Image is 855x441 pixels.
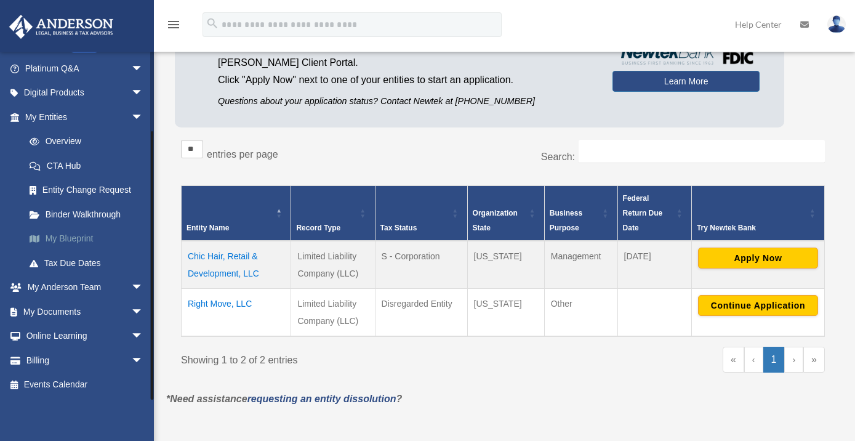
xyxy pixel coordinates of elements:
[9,373,162,397] a: Events Calendar
[744,347,763,373] a: Previous
[9,275,162,300] a: My Anderson Teamarrow_drop_down
[619,45,753,65] img: NewtekBankLogoSM.png
[9,81,162,105] a: Digital Productsarrow_drop_down
[617,241,691,289] td: [DATE]
[803,347,825,373] a: Last
[698,295,818,316] button: Continue Application
[544,241,617,289] td: Management
[17,251,162,275] a: Tax Due Dates
[206,17,219,30] i: search
[17,227,162,251] a: My Blueprint
[291,288,375,336] td: Limited Liability Company (LLC)
[467,288,544,336] td: [US_STATE]
[723,347,744,373] a: First
[467,185,544,241] th: Organization State: Activate to sort
[218,71,594,89] p: Click "Apply Now" next to one of your entities to start an application.
[182,185,291,241] th: Entity Name: Activate to invert sorting
[218,94,594,109] p: Questions about your application status? Contact Newtek at [PHONE_NUMBER]
[166,22,181,32] a: menu
[131,81,156,106] span: arrow_drop_down
[827,15,846,33] img: User Pic
[6,15,117,39] img: Anderson Advisors Platinum Portal
[617,185,691,241] th: Federal Return Due Date: Activate to sort
[623,194,663,232] span: Federal Return Due Date
[17,153,162,178] a: CTA Hub
[247,394,396,404] a: requesting an entity dissolution
[291,185,375,241] th: Record Type: Activate to sort
[9,348,162,373] a: Billingarrow_drop_down
[467,241,544,289] td: [US_STATE]
[544,185,617,241] th: Business Purpose: Activate to sort
[697,220,806,235] div: Try Newtek Bank
[17,129,156,154] a: Overview
[131,105,156,130] span: arrow_drop_down
[131,324,156,349] span: arrow_drop_down
[182,288,291,336] td: Right Move, LLC
[784,347,803,373] a: Next
[375,185,467,241] th: Tax Status: Activate to sort
[291,241,375,289] td: Limited Liability Company (LLC)
[9,324,162,349] a: Online Learningarrow_drop_down
[166,17,181,32] i: menu
[131,299,156,325] span: arrow_drop_down
[612,71,760,92] a: Learn More
[691,185,824,241] th: Try Newtek Bank : Activate to sort
[166,394,402,404] em: *Need assistance ?
[380,224,417,232] span: Tax Status
[375,241,467,289] td: S - Corporation
[544,288,617,336] td: Other
[207,149,278,160] label: entries per page
[698,248,818,269] button: Apply Now
[296,224,340,232] span: Record Type
[375,288,467,336] td: Disregarded Entity
[763,347,785,373] a: 1
[9,56,162,81] a: Platinum Q&Aarrow_drop_down
[17,178,162,203] a: Entity Change Request
[473,209,518,232] span: Organization State
[17,202,162,227] a: Binder Walkthrough
[9,105,162,129] a: My Entitiesarrow_drop_down
[182,241,291,289] td: Chic Hair, Retail & Development, LLC
[131,275,156,301] span: arrow_drop_down
[550,209,582,232] span: Business Purpose
[187,224,229,232] span: Entity Name
[218,37,594,71] p: by applying from the [PERSON_NAME] Client Portal.
[131,56,156,81] span: arrow_drop_down
[131,348,156,373] span: arrow_drop_down
[541,152,575,162] label: Search:
[9,299,162,324] a: My Documentsarrow_drop_down
[181,347,494,369] div: Showing 1 to 2 of 2 entries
